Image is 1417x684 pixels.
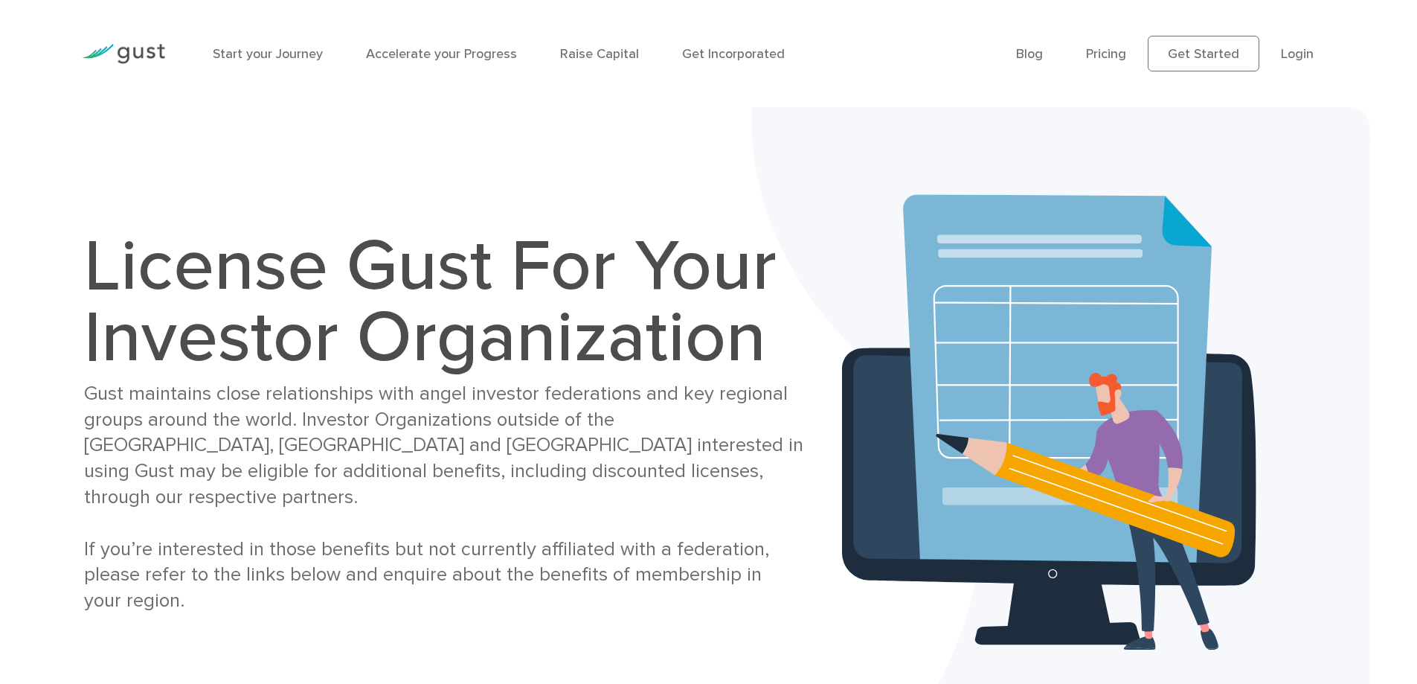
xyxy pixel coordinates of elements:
a: Accelerate your Progress [366,46,517,62]
a: Pricing [1086,46,1126,62]
a: Raise Capital [560,46,639,62]
a: Get Started [1148,36,1259,71]
a: Login [1281,46,1314,62]
a: Start your Journey [213,46,323,62]
img: Gust Logo [82,44,165,64]
a: Get Incorporated [682,46,785,62]
div: Gust maintains close relationships with angel investor federations and key regional groups around... [84,381,803,614]
h1: License Gust For Your Investor Organization [84,231,803,374]
a: Blog [1016,46,1043,62]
